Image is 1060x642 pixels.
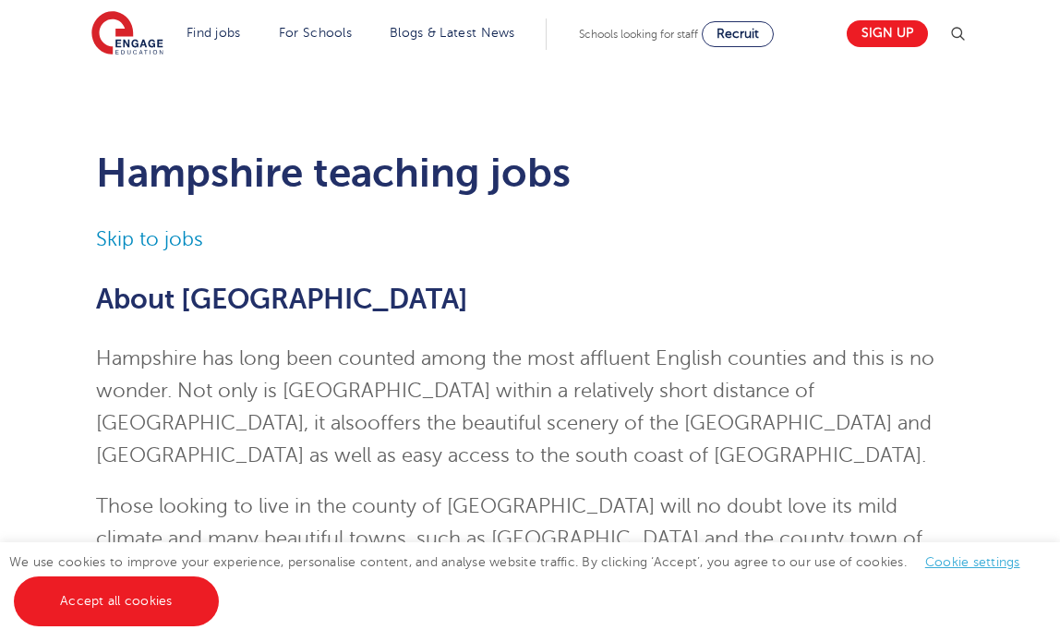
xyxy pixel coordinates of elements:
[14,576,219,626] a: Accept all cookies
[96,412,932,466] span: offers the beautiful scenery of the [GEOGRAPHIC_DATA] and [GEOGRAPHIC_DATA] as well as easy acces...
[9,555,1039,608] span: We use cookies to improve your experience, personalise content, and analyse website traffic. By c...
[702,21,774,47] a: Recruit
[390,26,515,40] a: Blogs & Latest News
[91,11,163,57] img: Engage Education
[925,555,1020,569] a: Cookie settings
[96,284,468,315] span: About [GEOGRAPHIC_DATA]
[96,228,203,250] a: Skip to jobs
[279,26,352,40] a: For Schools
[187,26,241,40] a: Find jobs
[96,347,934,434] span: Hampshire has long been counted among the most affluent English counties and this is no wonder. N...
[96,150,964,196] h1: Hampshire teaching jobs
[847,20,928,47] a: Sign up
[96,495,922,582] span: Those looking to live in the county of [GEOGRAPHIC_DATA] will no doubt love its mild climate and ...
[717,27,759,41] span: Recruit
[579,28,698,41] span: Schools looking for staff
